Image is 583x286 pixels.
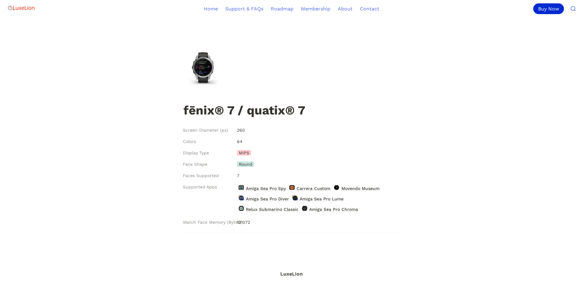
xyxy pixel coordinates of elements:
a: Amiga Sea Pro DiverAmiga Sea Pro Diver [237,194,291,204]
div: 260 [234,125,400,136]
span: Screen Diameter (px) [183,127,228,133]
a: LuxeLion [280,271,303,286]
img: Amiga Sea Pro Chroma [302,206,307,211]
h1: fēnix® 7 / quatix® 7 [183,104,400,118]
div: 7 [234,170,400,181]
img: fēnix® 7 / quatix® 7 [184,50,222,88]
a: Amiga Sea Pro LumeAmiga Sea Pro Lume [291,194,345,204]
div: Buy Now [533,3,564,14]
a: Movendo MuseumMovendo Museum [332,184,381,193]
span: Carrera Custom [296,184,331,192]
span: Face Shape [183,161,207,168]
img: Relux Submarino Classic [238,206,244,211]
img: Amiga Sea Pro Lume [292,195,298,200]
span: Display Type [183,150,209,156]
span: Supported Apps [183,184,217,190]
img: Amiga Sea Pro Diver [238,195,244,200]
img: Logo [7,2,35,14]
a: Carrera CustomCarrera Custom [288,184,332,193]
img: Amiga Sea Pro Spy [238,185,244,190]
img: Movendo Museum [334,185,339,190]
a: Relux Submarino ClassicRelux Submarino Classic [237,204,300,214]
a: Amiga Sea Pro ChromaAmiga Sea Pro Chroma [300,204,360,214]
span: Colors [183,138,196,145]
span: Relux Submarino Classic [245,205,299,213]
span: Amiga Sea Pro Chroma [309,205,359,213]
div: 64 [234,136,400,147]
span: Faces Supported [183,172,219,179]
span: Amiga Sea Pro Diver [245,195,290,203]
a: Amiga Sea Pro SpyAmiga Sea Pro Spy [237,184,288,193]
span: Amiga Sea Pro Lume [299,195,344,203]
span: MIPS [237,150,251,156]
span: Round [237,161,254,167]
span: Movendo Museum [341,184,380,192]
a: Buy Now [533,3,566,14]
img: Carrera Custom [289,185,295,190]
div: 131072 [234,217,400,228]
span: Amiga Sea Pro Spy [245,184,286,192]
span: Watch Face Memory (Bytes) [183,219,241,226]
span: LuxeLion [280,271,303,277]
